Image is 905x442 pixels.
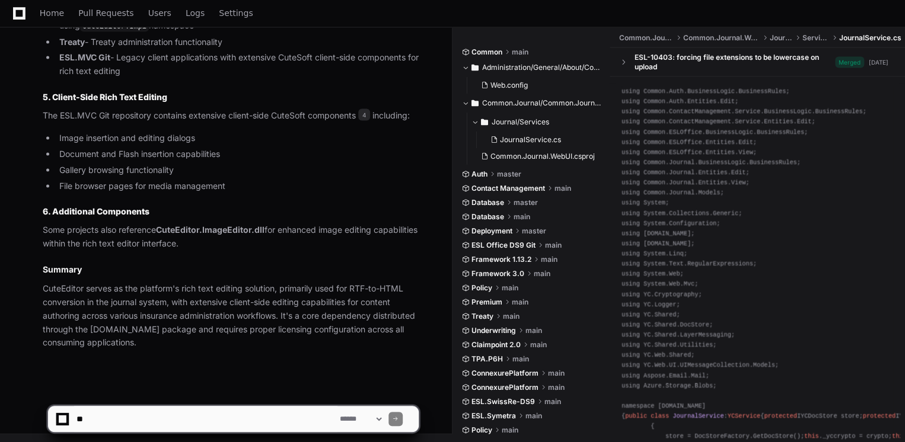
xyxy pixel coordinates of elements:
span: main [503,312,520,321]
button: JournalService.cs [486,132,595,148]
button: Common.Journal/Common.Journal.WebUI [462,94,601,113]
svg: Directory [481,115,488,129]
span: Deployment [471,226,512,236]
span: Common.Journal.WebUI.csproj [490,152,595,161]
span: ConnexurePlatform [471,383,538,392]
span: main [548,369,565,378]
strong: ESL.MVC Git [59,52,110,62]
span: main [514,212,530,222]
span: Underwriting [471,326,516,335]
span: Common.Journal [619,33,673,43]
span: TPA.P6H [471,354,503,364]
span: Users [148,9,171,17]
span: main [512,297,528,307]
span: Home [40,9,64,17]
span: main [534,269,550,278]
span: main [545,241,562,250]
div: [DATE] [869,58,888,67]
p: Some projects also reference for enhanced image editing capabilities within the rich text editor ... [43,223,419,251]
svg: Directory [471,96,479,110]
span: 4 [358,109,370,121]
strong: 6. Additional Components [43,206,149,216]
span: Administration/General/About/Common.About [482,63,601,72]
span: Contact Management [471,184,545,193]
button: Web.config [476,77,594,94]
p: CuteEditor serves as the platform's rich text editing solution, primarily used for RTF-to-HTML co... [43,282,419,350]
span: main [530,340,547,350]
span: main [502,283,518,293]
button: Journal/Services [471,113,602,132]
li: Document and Flash insertion capabilities [56,148,419,161]
span: Services [802,33,830,43]
span: Pull Requests [78,9,133,17]
li: Image insertion and editing dialogs [56,132,419,145]
span: Settings [219,9,253,17]
span: Auth [471,169,487,179]
span: Claimpoint 2.0 [471,340,521,350]
strong: CuteEditor.ImageEditor.dll [156,225,265,235]
span: Common [471,47,502,57]
span: main [541,255,557,264]
strong: 5. Client-Side Rich Text Editing [43,92,167,102]
span: Journal [769,33,792,43]
span: main [512,47,528,57]
span: master [514,198,538,207]
span: Treaty [471,312,493,321]
li: File browser pages for media management [56,180,419,193]
p: The ESL.MVC Git repository contains extensive client-side CuteSoft components including: [43,109,419,123]
h2: Summary [43,264,419,276]
li: - Treaty administration functionality [56,36,419,49]
button: Administration/General/About/Common.About [462,58,601,77]
span: Common.Journal.WebUI [683,33,760,43]
span: Framework 1.13.2 [471,255,531,264]
svg: Directory [471,60,479,75]
strong: Treaty [59,37,85,47]
span: main [512,354,529,364]
span: Logs [186,9,205,17]
div: ESL-10403: forcing file extensions to be lowercase on upload [635,53,835,72]
span: main [555,184,571,193]
button: Common.Journal.WebUI.csproj [476,148,595,165]
li: Gallery browsing functionality [56,164,419,177]
span: main [548,383,565,392]
span: Web.config [490,81,528,90]
span: Policy [471,283,492,293]
span: Common.Journal/Common.Journal.WebUI [482,98,601,108]
span: JournalService.cs [500,135,561,145]
span: main [525,326,542,335]
span: master [522,226,546,236]
span: ConnexurePlatform [471,369,538,378]
span: Journal/Services [492,117,549,127]
span: JournalService.cs [839,33,901,43]
li: - Legacy client applications with extensive CuteSoft client-side components for rich text editing [56,51,419,78]
span: master [497,169,521,179]
span: ESL Office DS9 Git [471,241,536,250]
span: Premium [471,297,502,307]
span: Framework 3.0 [471,269,524,278]
span: Database [471,198,504,207]
span: Merged [835,57,864,68]
span: Database [471,212,504,222]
